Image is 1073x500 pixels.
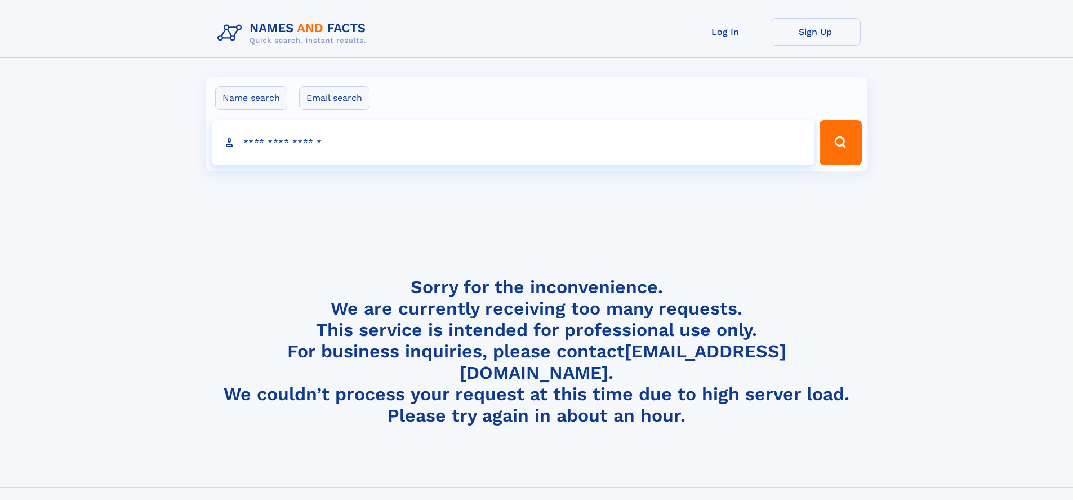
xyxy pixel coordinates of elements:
[213,18,375,48] img: Logo Names and Facts
[820,120,861,165] button: Search Button
[771,18,861,46] a: Sign Up
[213,276,861,427] h4: Sorry for the inconvenience. We are currently receiving too many requests. This service is intend...
[215,86,287,110] label: Name search
[460,340,786,383] a: [EMAIL_ADDRESS][DOMAIN_NAME]
[212,120,815,165] input: search input
[299,86,369,110] label: Email search
[680,18,771,46] a: Log In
